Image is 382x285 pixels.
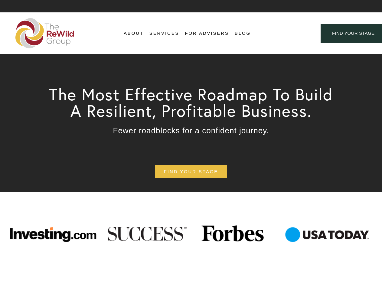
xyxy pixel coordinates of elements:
[149,29,179,38] a: folder dropdown
[149,29,179,37] span: Services
[124,29,144,38] a: folder dropdown
[124,29,144,37] span: About
[113,126,269,135] span: Fewer roadblocks for a confident journey.
[15,18,75,48] img: The ReWild Group
[185,29,229,38] a: For Advisers
[235,29,251,38] a: Blog
[49,84,338,121] span: The Most Effective Roadmap To Build A Resilient, Profitable Business.
[155,165,227,178] a: find your stage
